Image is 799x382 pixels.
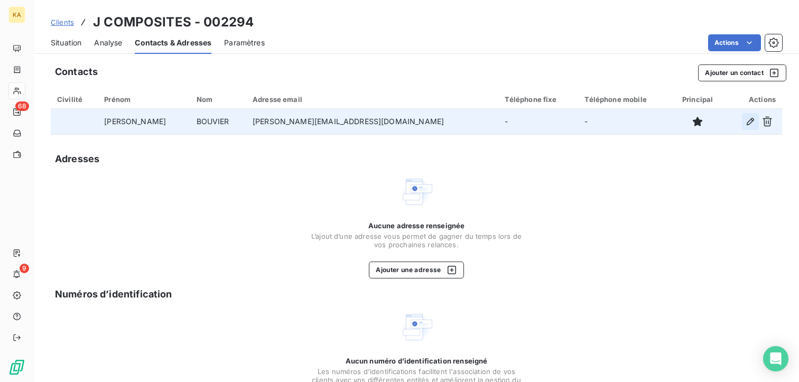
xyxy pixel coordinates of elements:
td: - [578,109,671,134]
div: Prénom [104,95,183,104]
td: - [498,109,578,134]
img: Empty state [400,310,433,344]
span: L’ajout d’une adresse vous permet de gagner du temps lors de vos prochaines relances. [311,232,522,249]
span: 9 [20,264,29,273]
h5: Contacts [55,64,98,79]
button: Actions [708,34,761,51]
span: Paramètres [224,38,265,48]
span: Clients [51,18,74,26]
div: Open Intercom Messenger [763,346,788,371]
div: Nom [197,95,240,104]
div: KA [8,6,25,23]
td: [PERSON_NAME][EMAIL_ADDRESS][DOMAIN_NAME] [246,109,498,134]
h5: Adresses [55,152,99,166]
td: BOUVIER [190,109,246,134]
span: Analyse [94,38,122,48]
span: 68 [15,101,29,111]
span: Aucune adresse renseignée [368,221,465,230]
a: Clients [51,17,74,27]
div: Actions [731,95,776,104]
button: Ajouter une adresse [369,262,463,278]
div: Civilité [57,95,91,104]
div: Téléphone mobile [584,95,664,104]
h3: J COMPOSITES - 002294 [93,13,254,32]
img: Empty state [400,175,433,209]
span: Situation [51,38,81,48]
span: Contacts & Adresses [135,38,211,48]
div: Téléphone fixe [505,95,572,104]
h5: Numéros d’identification [55,287,172,302]
div: Principal [677,95,718,104]
td: [PERSON_NAME] [98,109,190,134]
span: Aucun numéro d’identification renseigné [346,357,488,365]
button: Ajouter un contact [698,64,786,81]
img: Logo LeanPay [8,359,25,376]
div: Adresse email [253,95,492,104]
